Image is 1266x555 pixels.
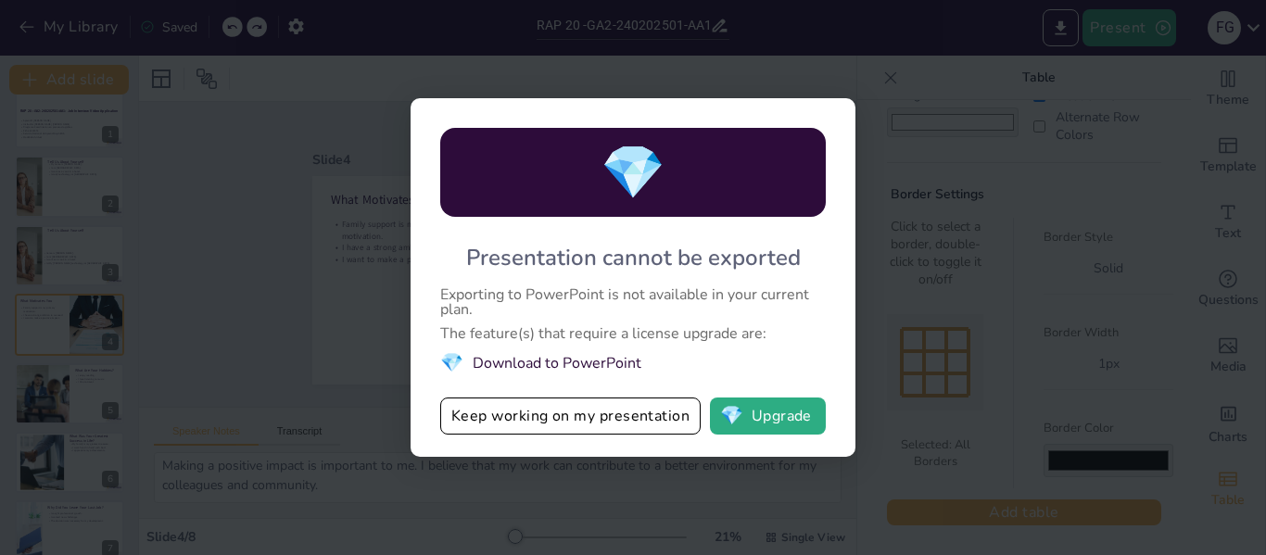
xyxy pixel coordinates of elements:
span: diamond [720,407,743,425]
li: Download to PowerPoint [440,350,826,375]
div: Exporting to PowerPoint is not available in your current plan. [440,287,826,317]
button: diamondUpgrade [710,397,826,435]
span: diamond [440,350,463,375]
span: diamond [601,137,665,208]
button: Keep working on my presentation [440,397,701,435]
div: The feature(s) that require a license upgrade are: [440,326,826,341]
div: Presentation cannot be exported [466,243,801,272]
